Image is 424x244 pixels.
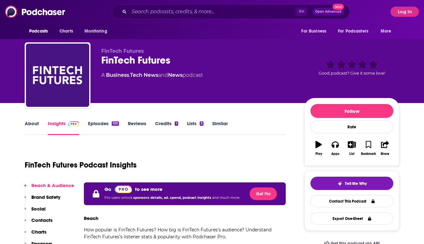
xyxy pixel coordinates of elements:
span: New [333,4,344,10]
p: Contacts [31,217,53,223]
button: Log In [390,7,419,17]
p: Reach & Audience [31,182,74,188]
a: Business [106,72,129,78]
span: Podcasts [29,27,48,36]
span: Tell Me Why [345,181,367,186]
button: List [344,137,360,160]
div: Play [315,152,322,156]
div: Share [381,152,389,156]
a: Pro website [115,185,132,193]
div: 130 [112,121,119,126]
span: ⌘ K [296,8,307,16]
input: Search podcasts, credits, & more... [129,7,296,17]
span: and [158,72,168,78]
span: sponsors details, ad. spend, podcast insights [133,196,212,200]
span: For Business [301,27,326,36]
button: Reach & Audience [24,182,74,194]
img: Podchaser - Follow, Share and Rate Podcasts [5,6,66,18]
span: Open Advanced [315,10,341,13]
button: Share [377,137,393,160]
span: More [381,27,391,36]
p: to see more [135,186,162,192]
a: Contact This Podcast [310,195,393,207]
div: Bookmark [361,152,376,156]
a: Lists3 [187,120,203,135]
a: Episodes130 [88,120,119,135]
img: tell me why sparkle [337,181,342,186]
button: Contacts [24,217,53,229]
button: Export One-Sheet [310,212,393,225]
div: Apps [331,152,340,156]
button: open menu [334,25,377,37]
a: Reviews [128,120,146,135]
a: Tech News [130,72,158,78]
button: open menu [376,25,399,37]
span: For Podcasters [338,27,368,36]
img: FinTech Futures [26,44,89,107]
a: Similar [212,120,228,135]
span: Monitoring [84,27,107,36]
p: Charts [31,229,47,235]
p: Go [104,186,111,192]
div: List [349,152,354,156]
img: Podchaser Pro [115,185,132,193]
img: Podchaser Pro [68,121,79,126]
div: Good podcast? Give it some love! [304,48,399,87]
span: Good podcast? Give it some love! [319,71,385,76]
button: Follow [310,104,393,118]
div: Search podcasts, credits, & more... [112,4,350,19]
button: Bookmark [360,137,377,160]
button: Play [310,137,327,160]
p: Brand Safety [31,194,60,200]
span: , [129,72,130,78]
button: Brand Safety [24,194,60,206]
p: Pro users unlock and much more. [104,193,240,203]
div: 3 [200,121,203,126]
h3: Reach [84,215,98,221]
a: Credits1 [155,120,178,135]
button: Open AdvancedNew [312,8,344,15]
span: FinTech Futures [101,48,144,54]
div: 1 [175,121,178,126]
button: open menu [80,25,115,37]
button: Get Pro [250,187,277,200]
button: open menu [297,25,334,37]
a: About [25,120,39,135]
div: A podcast [101,71,203,79]
button: open menu [25,25,56,37]
span: Charts [59,27,73,36]
button: Social [24,206,46,217]
p: Social [31,206,46,212]
button: Apps [327,137,343,160]
a: News [168,72,183,78]
button: tell me why sparkleTell Me Why [310,177,393,190]
a: Charts [55,25,77,37]
a: InsightsPodchaser Pro [48,120,79,135]
button: Charts [24,229,47,241]
h1: FinTech Futures Podcast Insights [25,160,137,170]
p: How popular is FinTech Futures? How big is FinTech Futures's audience? Understand FinTech Futures... [84,226,286,240]
div: Rate [310,120,393,133]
